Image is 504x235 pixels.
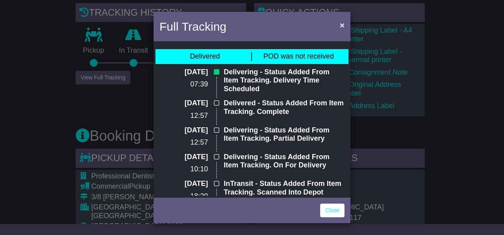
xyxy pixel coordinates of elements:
[224,99,345,116] p: Delivered - Status Added From Item Tracking. Complete
[159,192,208,201] p: 18:20
[224,68,345,94] p: Delivering - Status Added From Item Tracking. Delivery Time Scheduled
[159,18,226,35] h4: Full Tracking
[224,180,345,196] p: InTransit - Status Added From Item Tracking. Scanned Into Depot
[224,126,345,143] p: Delivering - Status Added From Item Tracking. Partial Delivery
[159,126,208,135] p: [DATE]
[340,20,345,29] span: ×
[159,165,208,174] p: 10:10
[224,153,345,170] p: Delivering - Status Added From Item Tracking. On For Delivery
[159,138,208,147] p: 12:57
[190,52,220,61] div: Delivered
[159,180,208,188] p: [DATE]
[159,80,208,89] p: 07:39
[263,52,334,60] span: POD was not received
[159,112,208,120] p: 12:57
[336,17,348,33] button: Close
[159,99,208,108] p: [DATE]
[159,68,208,77] p: [DATE]
[159,153,208,162] p: [DATE]
[320,204,345,217] a: Close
